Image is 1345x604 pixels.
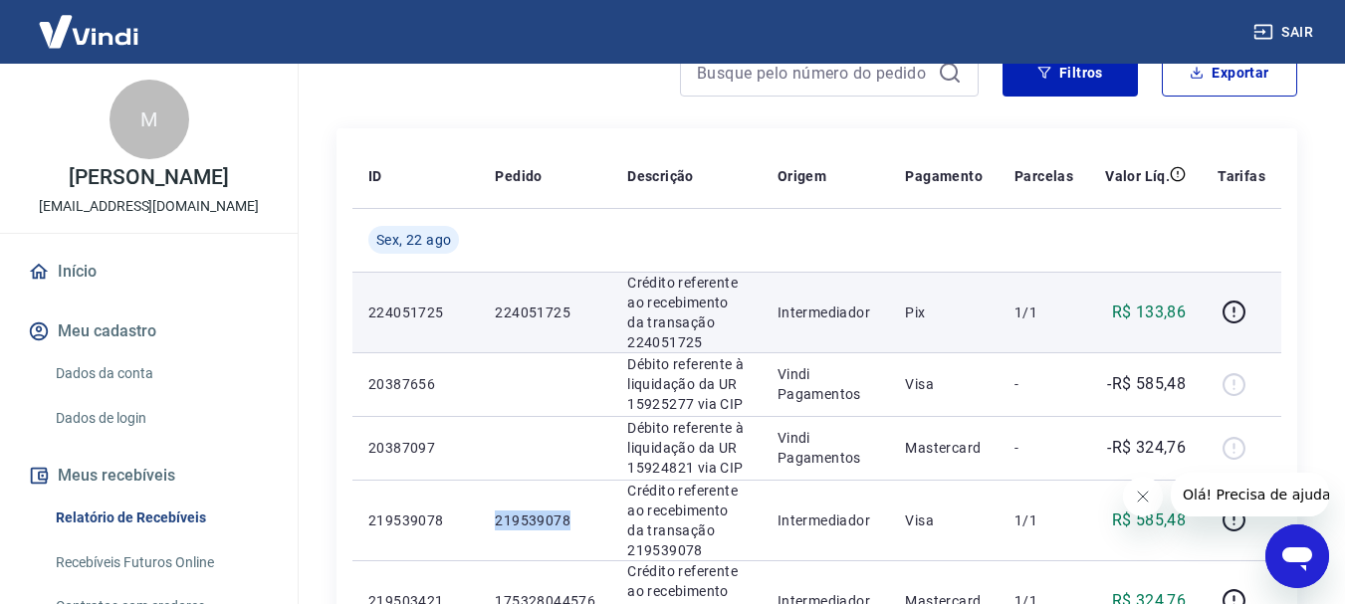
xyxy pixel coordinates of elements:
p: Visa [905,510,983,530]
p: 1/1 [1014,302,1073,322]
p: Mastercard [905,438,983,458]
button: Meus recebíveis [24,454,274,498]
a: Relatório de Recebíveis [48,498,274,538]
p: 224051725 [368,302,463,322]
p: Vindi Pagamentos [778,364,874,404]
a: Recebíveis Futuros Online [48,542,274,583]
p: - [1014,438,1073,458]
p: - [1014,374,1073,394]
p: Valor Líq. [1105,166,1170,186]
a: Início [24,250,274,294]
p: Parcelas [1014,166,1073,186]
p: Débito referente à liquidação da UR 15924821 via CIP [627,418,746,478]
p: Intermediador [778,510,874,530]
button: Exportar [1162,49,1297,97]
iframe: Botão para abrir a janela de mensagens [1265,524,1329,588]
p: R$ 585,48 [1112,508,1187,532]
p: Descrição [627,166,694,186]
p: -R$ 585,48 [1107,372,1186,396]
p: ID [368,166,382,186]
span: Sex, 22 ago [376,230,451,250]
p: Crédito referente ao recebimento da transação 224051725 [627,273,746,352]
p: 1/1 [1014,510,1073,530]
p: 20387656 [368,374,463,394]
p: Intermediador [778,302,874,322]
iframe: Fechar mensagem [1123,477,1163,516]
p: Visa [905,374,983,394]
p: Débito referente à liquidação da UR 15925277 via CIP [627,354,746,414]
p: Pedido [495,166,542,186]
p: Vindi Pagamentos [778,428,874,468]
p: -R$ 324,76 [1107,436,1186,460]
p: 224051725 [495,302,595,322]
a: Dados da conta [48,353,274,394]
iframe: Mensagem da empresa [1171,473,1329,516]
p: Origem [778,166,826,186]
span: Olá! Precisa de ajuda? [12,14,167,30]
p: 219539078 [368,510,463,530]
a: Dados de login [48,398,274,439]
p: Crédito referente ao recebimento da transação 219539078 [627,481,746,560]
p: Tarifas [1218,166,1265,186]
div: M [110,80,189,159]
button: Sair [1249,14,1321,51]
button: Filtros [1003,49,1138,97]
p: R$ 133,86 [1112,301,1187,324]
p: 20387097 [368,438,463,458]
img: Vindi [24,1,153,62]
p: [PERSON_NAME] [69,167,228,188]
p: Pagamento [905,166,983,186]
button: Meu cadastro [24,309,274,353]
p: Pix [905,302,983,322]
p: [EMAIL_ADDRESS][DOMAIN_NAME] [39,196,259,217]
input: Busque pelo número do pedido [697,58,930,88]
p: 219539078 [495,510,595,530]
